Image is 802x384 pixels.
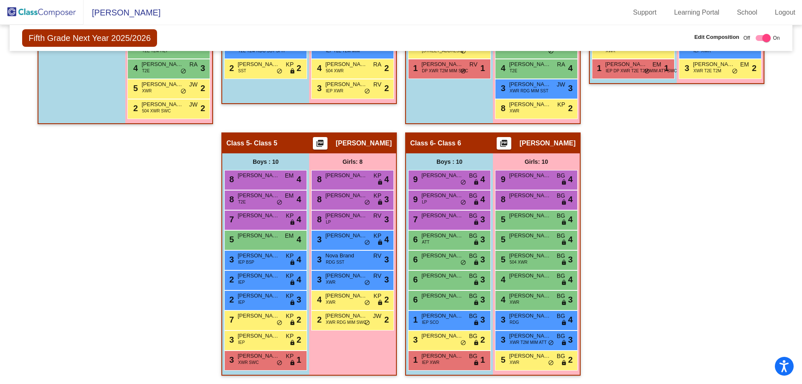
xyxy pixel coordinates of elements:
span: BG [557,211,565,220]
span: BG [469,352,477,361]
span: [PERSON_NAME] [238,191,279,200]
span: 9 [499,175,505,184]
span: 3 [480,313,485,326]
span: [PERSON_NAME] [421,60,463,69]
span: T2E [142,68,150,74]
span: lock [473,340,479,346]
span: do_not_disturb_alt [548,340,554,346]
span: do_not_disturb_alt [548,48,554,55]
span: 2 [384,82,389,94]
span: 3 [227,355,234,364]
span: RV [373,252,381,260]
span: T2E [238,199,246,205]
span: [PERSON_NAME] [421,252,463,260]
span: [PERSON_NAME] [509,252,551,260]
span: lock [377,239,383,246]
span: Fifth Grade Next Year 2025/2026 [22,29,157,47]
span: 4 [297,193,301,206]
span: [PERSON_NAME] [421,332,463,340]
span: RDG SST [326,259,344,265]
span: [PERSON_NAME] [142,100,183,109]
button: Print Students Details [497,137,511,150]
span: 2 [315,315,322,324]
span: IEP SCO [422,319,439,326]
span: lock [561,320,567,326]
span: BG [469,252,477,260]
span: 8 [315,175,322,184]
span: lock [561,300,567,306]
span: JW [189,80,198,89]
span: 4 [297,273,301,286]
span: 3 [384,193,389,206]
span: [PERSON_NAME] [PERSON_NAME] [238,60,279,69]
span: [PERSON_NAME] [509,211,551,220]
span: [PERSON_NAME] [509,292,551,300]
span: 4 [297,253,301,266]
span: BG [469,332,477,341]
span: [PERSON_NAME] [509,352,551,360]
span: [PERSON_NAME] [325,211,367,220]
span: 504 XWR [510,259,528,265]
span: 4 [568,233,573,246]
span: 3 [480,213,485,226]
span: 3 [227,335,234,344]
span: BG [557,252,565,260]
span: do_not_disturb_alt [732,68,738,75]
span: XWR [326,279,335,285]
span: 8 [227,195,234,204]
span: 2 [568,102,573,114]
span: [PERSON_NAME] [421,292,463,300]
span: XWR T2M MIM ATT [510,339,547,346]
span: 3 [315,255,322,264]
span: 504 XWR [326,68,344,74]
span: 2 [568,353,573,366]
span: lock [561,179,567,186]
span: do_not_disturb_alt [460,68,466,75]
span: [PERSON_NAME] [421,352,463,360]
span: 3 [384,273,389,286]
span: 1 [595,64,601,73]
span: KP [373,292,381,300]
span: [PERSON_NAME] [605,60,647,69]
span: Edit Composition [694,33,739,41]
span: 4 [315,295,322,304]
span: [PERSON_NAME] [509,231,551,240]
span: [PERSON_NAME] [238,332,279,340]
span: 7 [227,215,234,224]
span: SST [238,68,246,74]
span: lock [289,340,295,346]
span: BG [469,211,477,220]
span: 3 [499,84,505,93]
span: [PERSON_NAME] [509,191,551,200]
span: 3 [315,275,322,284]
span: 4 [568,313,573,326]
span: do_not_disturb_alt [460,48,466,55]
span: 9 [411,175,418,184]
span: 4 [297,173,301,186]
span: 3 [480,253,485,266]
div: Girls: 8 [309,153,396,170]
span: BG [557,231,565,240]
span: [PERSON_NAME] [421,272,463,280]
span: Class 6 [410,139,434,147]
span: [PERSON_NAME] [238,312,279,320]
span: do_not_disturb_alt [277,199,282,206]
span: 3 [568,82,573,94]
span: IEP [238,299,245,305]
span: IEP [238,279,245,285]
span: XWR [510,108,519,114]
span: do_not_disturb_alt [277,68,282,75]
span: 4 [297,213,301,226]
span: [PERSON_NAME] [238,292,279,300]
span: 3 [315,235,322,244]
span: BG [469,191,477,200]
span: 2 [384,62,389,74]
span: KP [557,100,565,109]
span: BG [557,272,565,280]
span: 1 [411,64,418,73]
span: KP [286,252,294,260]
span: 1 [411,315,418,324]
span: 3 [568,253,573,266]
span: BG [469,171,477,180]
button: Print Students Details [313,137,327,150]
